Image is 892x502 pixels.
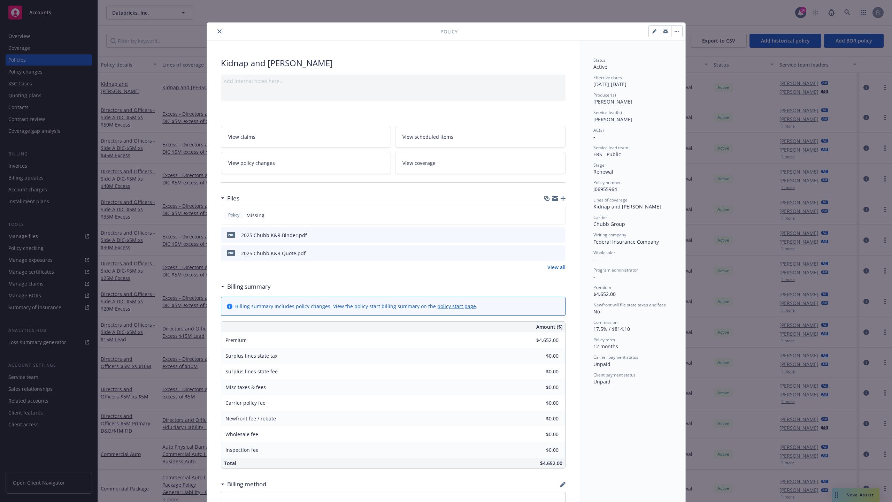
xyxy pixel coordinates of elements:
span: Inspection fee [225,447,259,453]
span: Carrier payment status [593,354,638,360]
div: 2025 Chubb K&R Binder.pdf [241,231,307,239]
span: Program administrator [593,267,638,273]
div: Kidnap and [PERSON_NAME] [221,57,566,69]
span: Status [593,57,606,63]
input: 0.00 [517,382,563,393]
span: Missing [246,212,264,219]
a: View all [547,264,566,271]
span: Writing company [593,232,626,238]
span: No [593,308,600,315]
input: 0.00 [517,445,563,455]
span: $4,652.00 [540,460,562,466]
span: ERS - Public [593,151,621,158]
span: [PERSON_NAME] [593,116,632,123]
input: 0.00 [517,335,563,345]
span: Stage [593,162,605,168]
span: Federal Insurance Company [593,238,659,245]
span: Policy [227,212,241,218]
span: Policy number [593,180,621,185]
span: J06955964 [593,186,617,192]
span: Total [224,460,236,466]
span: Commission [593,319,617,325]
span: - [593,134,595,140]
input: 0.00 [517,413,563,424]
span: Premium [225,337,247,343]
span: Effective dates [593,75,622,81]
span: View scheduled items [402,133,453,140]
span: Policy [440,28,457,35]
button: download file [545,231,551,239]
span: [PERSON_NAME] [593,98,632,105]
span: Unpaid [593,378,610,385]
a: View policy changes [221,152,391,174]
input: 0.00 [517,429,563,440]
span: Amount ($) [536,323,562,330]
a: View coverage [395,152,566,174]
span: Chubb Group [593,221,625,227]
h3: Billing summary [227,282,271,291]
span: View claims [228,133,255,140]
input: 0.00 [517,398,563,408]
span: - [593,256,595,263]
span: Lines of coverage [593,197,628,203]
a: View scheduled items [395,126,566,148]
a: View claims [221,126,391,148]
div: Add internal notes here... [224,77,563,85]
span: Surplus lines state tax [225,352,277,359]
div: Billing summary includes policy changes. View the policy start billing summary on the . [235,303,477,310]
a: policy start page [437,303,476,310]
span: Carrier [593,214,607,220]
span: Newfront will file state taxes and fees [593,302,666,308]
span: Client payment status [593,372,636,378]
span: 12 months [593,343,618,350]
div: Files [221,194,239,203]
button: preview file [556,231,563,239]
span: View policy changes [228,159,275,167]
span: Wholesale fee [225,431,258,438]
div: 2025 Chubb K&R Quote.pdf [241,250,306,257]
div: [DATE] - [DATE] [593,75,671,88]
span: Premium [593,284,611,290]
h3: Files [227,194,239,203]
span: - [593,273,595,280]
span: Carrier policy fee [225,400,266,406]
span: Newfront fee / rebate [225,415,276,422]
span: AC(s) [593,127,604,133]
span: Policy term [593,337,615,343]
input: 0.00 [517,351,563,361]
span: pdf [227,232,235,237]
span: Service lead team [593,145,628,151]
span: $4,652.00 [593,291,616,297]
h3: Billing method [227,480,266,489]
button: download file [545,250,551,257]
div: Kidnap and [PERSON_NAME] [593,203,671,210]
span: Wholesaler [593,250,615,256]
div: Billing summary [221,282,271,291]
span: Renewal [593,168,613,175]
input: 0.00 [517,366,563,377]
span: View coverage [402,159,436,167]
span: Service lead(s) [593,109,622,115]
button: close [215,27,224,36]
div: Billing method [221,480,266,489]
span: 17.5% / $814.10 [593,326,630,332]
button: preview file [556,250,563,257]
span: Producer(s) [593,92,616,98]
span: Unpaid [593,361,610,367]
span: Misc taxes & fees [225,384,266,390]
span: pdf [227,250,235,256]
span: Surplus lines state fee [225,368,278,375]
span: Active [593,63,607,70]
